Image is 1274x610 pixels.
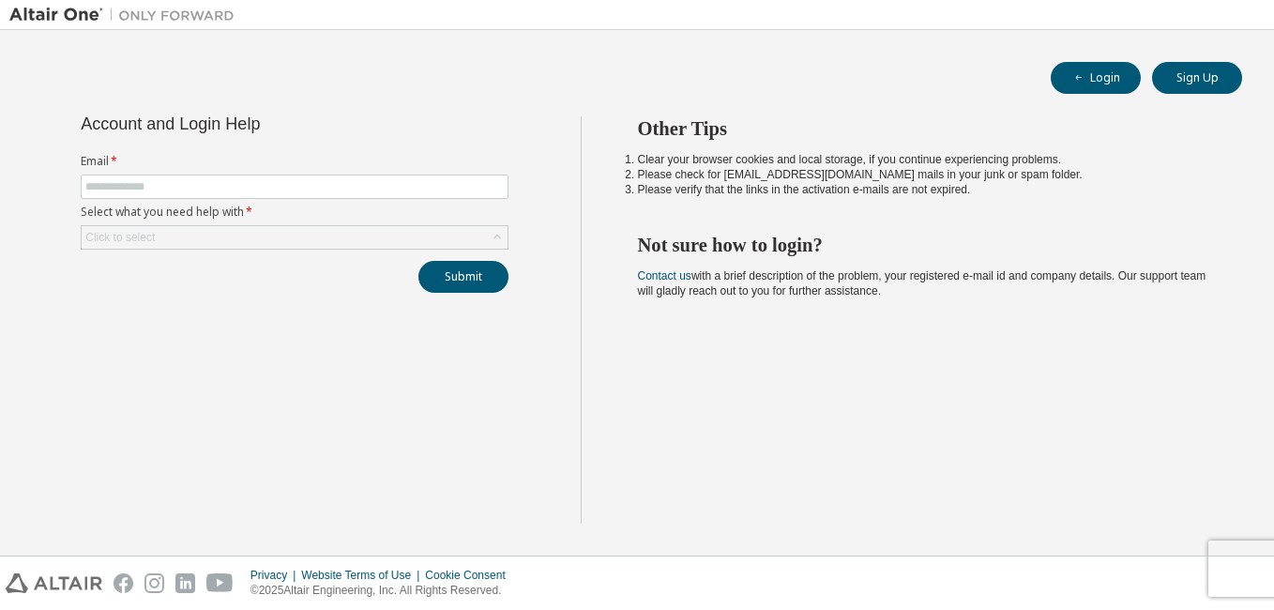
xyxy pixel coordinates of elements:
[1051,62,1141,94] button: Login
[301,568,425,583] div: Website Terms of Use
[81,154,508,169] label: Email
[9,6,244,24] img: Altair One
[114,573,133,593] img: facebook.svg
[6,573,102,593] img: altair_logo.svg
[81,205,508,220] label: Select what you need help with
[638,269,1206,297] span: with a brief description of the problem, your registered e-mail id and company details. Our suppo...
[85,230,155,245] div: Click to select
[418,261,508,293] button: Submit
[82,226,508,249] div: Click to select
[250,568,301,583] div: Privacy
[81,116,423,131] div: Account and Login Help
[1152,62,1242,94] button: Sign Up
[638,233,1209,257] h2: Not sure how to login?
[638,116,1209,141] h2: Other Tips
[425,568,516,583] div: Cookie Consent
[144,573,164,593] img: instagram.svg
[638,269,691,282] a: Contact us
[638,167,1209,182] li: Please check for [EMAIL_ADDRESS][DOMAIN_NAME] mails in your junk or spam folder.
[250,583,517,599] p: © 2025 Altair Engineering, Inc. All Rights Reserved.
[638,152,1209,167] li: Clear your browser cookies and local storage, if you continue experiencing problems.
[638,182,1209,197] li: Please verify that the links in the activation e-mails are not expired.
[206,573,234,593] img: youtube.svg
[175,573,195,593] img: linkedin.svg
